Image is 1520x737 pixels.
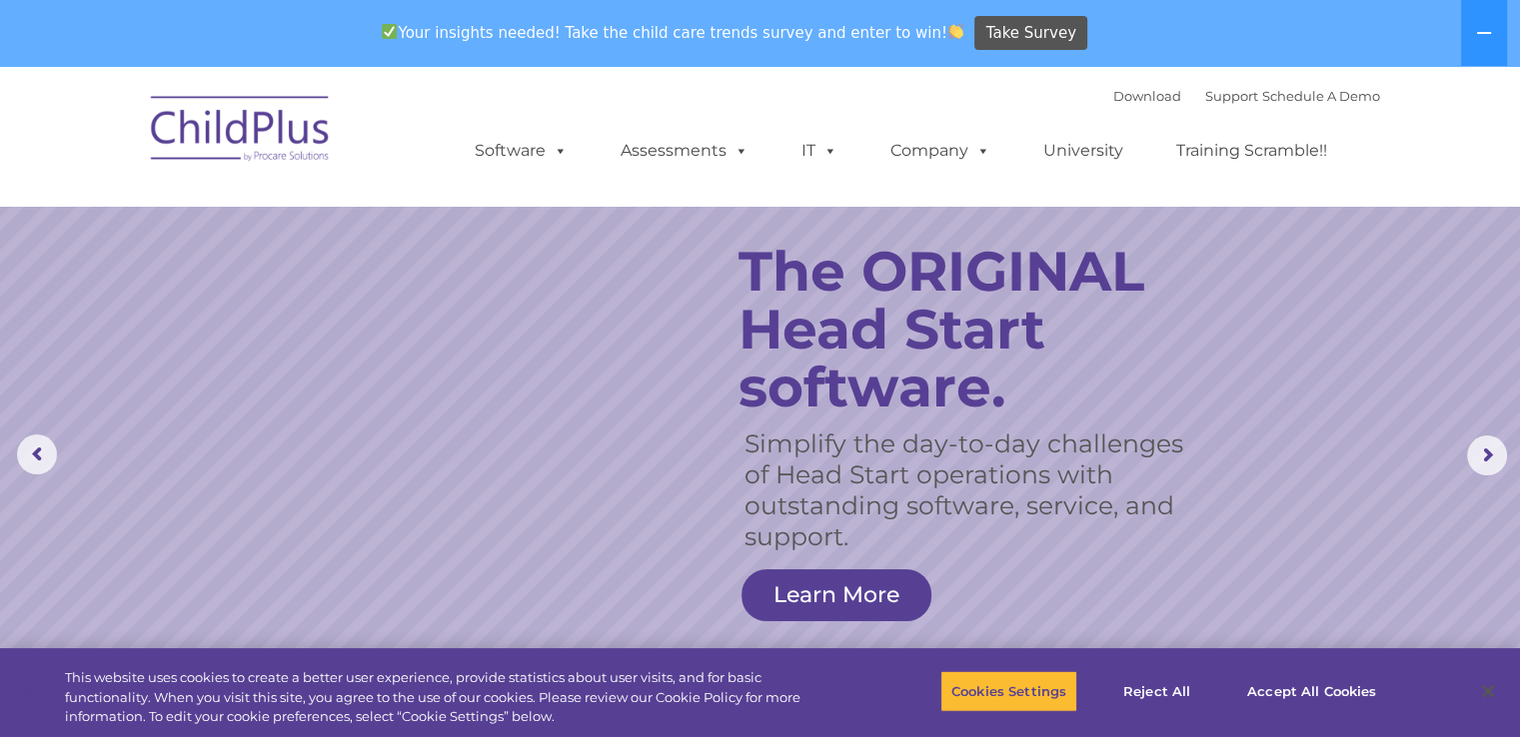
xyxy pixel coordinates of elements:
a: Company [870,131,1010,171]
span: Phone number [278,214,363,229]
a: Training Scramble!! [1156,131,1347,171]
div: This website uses cookies to create a better user experience, provide statistics about user visit... [65,668,836,727]
a: Learn More [742,569,931,621]
a: Schedule A Demo [1262,88,1380,104]
button: Accept All Cookies [1236,670,1387,712]
a: Take Survey [974,16,1087,51]
span: Take Survey [986,16,1076,51]
rs-layer: Simplify the day-to-day challenges of Head Start operations with outstanding software, service, a... [745,428,1189,552]
a: Support [1205,88,1258,104]
img: 👏 [948,24,963,39]
img: ChildPlus by Procare Solutions [141,82,341,182]
img: ✅ [382,24,397,39]
a: IT [781,131,857,171]
font: | [1113,88,1380,104]
button: Cookies Settings [940,670,1077,712]
span: Last name [278,132,339,147]
button: Close [1466,669,1510,713]
rs-layer: The ORIGINAL Head Start software. [739,243,1213,416]
button: Reject All [1094,670,1219,712]
span: Your insights needed! Take the child care trends survey and enter to win! [374,13,972,52]
a: University [1023,131,1143,171]
a: Software [455,131,588,171]
a: Assessments [601,131,768,171]
a: Download [1113,88,1181,104]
